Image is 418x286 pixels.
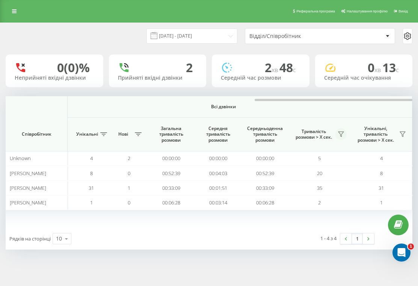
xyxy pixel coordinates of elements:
td: 00:03:14 [195,195,241,210]
td: 00:06:28 [148,195,195,210]
span: Налаштування профілю [347,9,388,13]
span: Всі дзвінки [57,104,390,110]
span: 31 [89,185,94,191]
span: 5 [318,155,321,162]
td: 00:04:03 [195,166,241,180]
div: Прийняті вхідні дзвінки [118,75,198,81]
span: 13 [382,59,399,76]
td: 00:33:09 [241,181,288,195]
span: 20 [317,170,322,177]
span: 1 [128,185,130,191]
span: 2 [265,59,279,76]
span: 1 [90,199,93,206]
div: Відділ/Співробітник [249,33,339,39]
span: хв [374,66,382,74]
span: c [396,66,399,74]
span: 48 [279,59,296,76]
span: Співробітник [12,131,61,137]
td: 00:00:00 [241,151,288,166]
span: [PERSON_NAME] [10,199,46,206]
span: 8 [90,170,93,177]
td: 00:00:00 [148,151,195,166]
div: 0 (0)% [57,61,90,75]
div: Середній час очікування [324,75,404,81]
span: 1 [408,244,414,250]
span: [PERSON_NAME] [10,185,46,191]
span: [PERSON_NAME] [10,170,46,177]
td: 00:00:00 [195,151,241,166]
span: Рядків на сторінці [9,235,51,242]
td: 00:06:28 [241,195,288,210]
span: Унікальні, тривалість розмови > Х сек. [354,126,397,143]
div: 10 [56,235,62,242]
div: Середній час розмови [221,75,300,81]
span: 2 [128,155,130,162]
span: Середньоденна тривалість розмови [247,126,283,143]
span: Unknown [10,155,31,162]
td: 00:01:51 [195,181,241,195]
iframe: Intercom live chat [392,244,410,262]
a: 1 [352,233,363,244]
span: 1 [380,199,383,206]
span: 0 [128,199,130,206]
span: c [293,66,296,74]
span: Реферальна програма [296,9,335,13]
span: 4 [90,155,93,162]
span: Унікальні [76,131,98,137]
span: 0 [128,170,130,177]
span: 2 [318,199,321,206]
span: Тривалість розмови > Х сек. [292,129,335,140]
td: 00:33:09 [148,181,195,195]
td: 00:52:39 [148,166,195,180]
span: Середня тривалість розмови [200,126,236,143]
span: Вихід [398,9,408,13]
span: 8 [380,170,383,177]
span: Нові [114,131,133,137]
span: 35 [317,185,322,191]
div: 2 [186,61,193,75]
span: 0 [368,59,382,76]
td: 00:52:39 [241,166,288,180]
div: Неприйняті вхідні дзвінки [15,75,94,81]
span: Загальна тривалість розмови [153,126,189,143]
span: 31 [379,185,384,191]
span: хв [272,66,279,74]
div: 1 - 4 з 4 [320,235,337,242]
span: 4 [380,155,383,162]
